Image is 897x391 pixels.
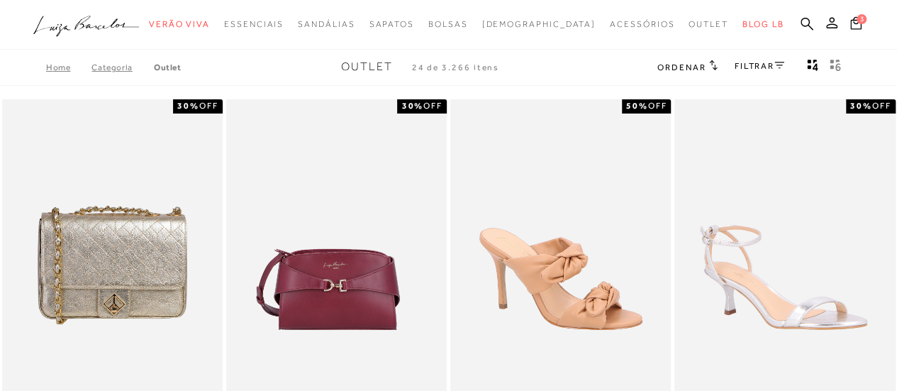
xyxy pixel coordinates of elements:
a: Categoria [91,62,153,72]
span: BLOG LB [742,19,784,29]
span: 3 [857,14,867,24]
span: Outlet [340,60,392,73]
span: OFF [199,101,218,111]
a: categoryNavScreenReaderText [298,11,355,38]
span: Acessórios [610,19,674,29]
a: Outlet [154,62,182,72]
a: categoryNavScreenReaderText [689,11,728,38]
span: Verão Viva [149,19,210,29]
a: categoryNavScreenReaderText [369,11,413,38]
span: [DEMOGRAPHIC_DATA] [481,19,596,29]
a: categoryNavScreenReaderText [610,11,674,38]
span: 24 de 3.266 itens [411,62,499,72]
span: Outlet [689,19,728,29]
span: Sandálias [298,19,355,29]
a: Home [46,62,91,72]
button: 3 [846,16,866,35]
a: noSubCategoriesText [481,11,596,38]
button: gridText6Desc [825,58,845,77]
span: Essenciais [224,19,284,29]
span: OFF [423,101,442,111]
a: categoryNavScreenReaderText [224,11,284,38]
span: OFF [647,101,667,111]
a: categoryNavScreenReaderText [149,11,210,38]
strong: 30% [177,101,199,111]
strong: 30% [850,101,872,111]
span: Bolsas [428,19,468,29]
strong: 30% [401,101,423,111]
a: categoryNavScreenReaderText [428,11,468,38]
a: FILTRAR [735,61,784,71]
span: OFF [872,101,891,111]
a: BLOG LB [742,11,784,38]
span: Sapatos [369,19,413,29]
button: Mostrar 4 produtos por linha [803,58,823,77]
span: Ordenar [657,62,706,72]
strong: 50% [626,101,648,111]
